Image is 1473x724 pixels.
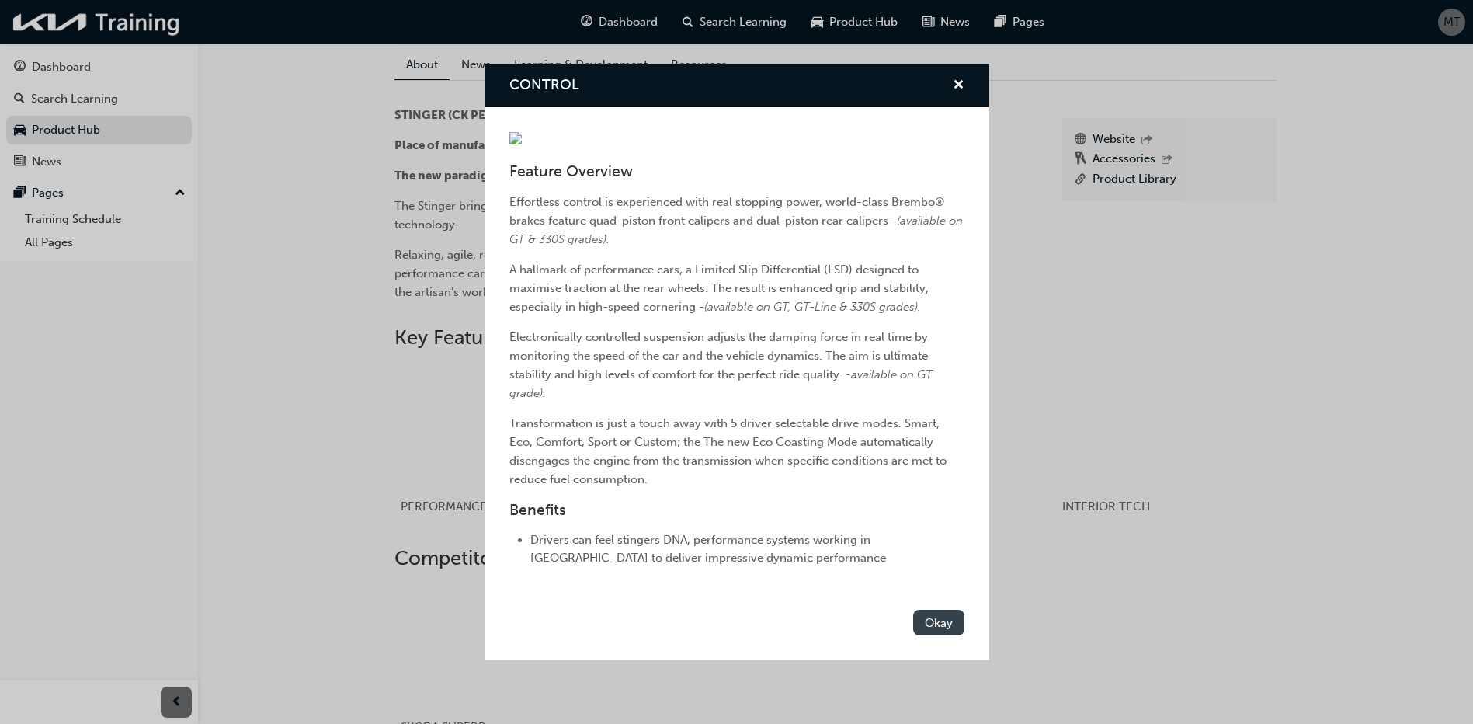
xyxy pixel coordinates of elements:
[953,76,964,96] button: cross-icon
[509,263,932,314] span: A hallmark of performance cars, a Limited Slip Differential (LSD) designed to maximise traction a...
[530,531,964,566] li: Drivers can feel stingers DNA, performance systems working in [GEOGRAPHIC_DATA] to deliver impres...
[485,64,989,661] div: CONTROL
[509,76,579,93] span: CONTROL
[509,330,931,381] span: Electronically controlled suspension adjusts the damping force in real time by monitoring the spe...
[953,79,964,93] span: cross-icon
[509,195,947,228] span: Effortless control is experienced with real stopping power, world-class Brembo® brakes feature qu...
[509,416,950,486] span: Transformation is just a touch away with 5 driver selectable drive modes. Smart, Eco, Comfort, Sp...
[704,300,921,314] span: (available on GT, GT-Line & 330S grades).
[509,162,964,180] h3: Feature Overview
[509,501,964,519] h3: Benefits
[509,132,522,144] img: 6498eb46-fe7b-44ee-be22-e67c15cfb6dd.webp
[913,610,964,635] button: Okay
